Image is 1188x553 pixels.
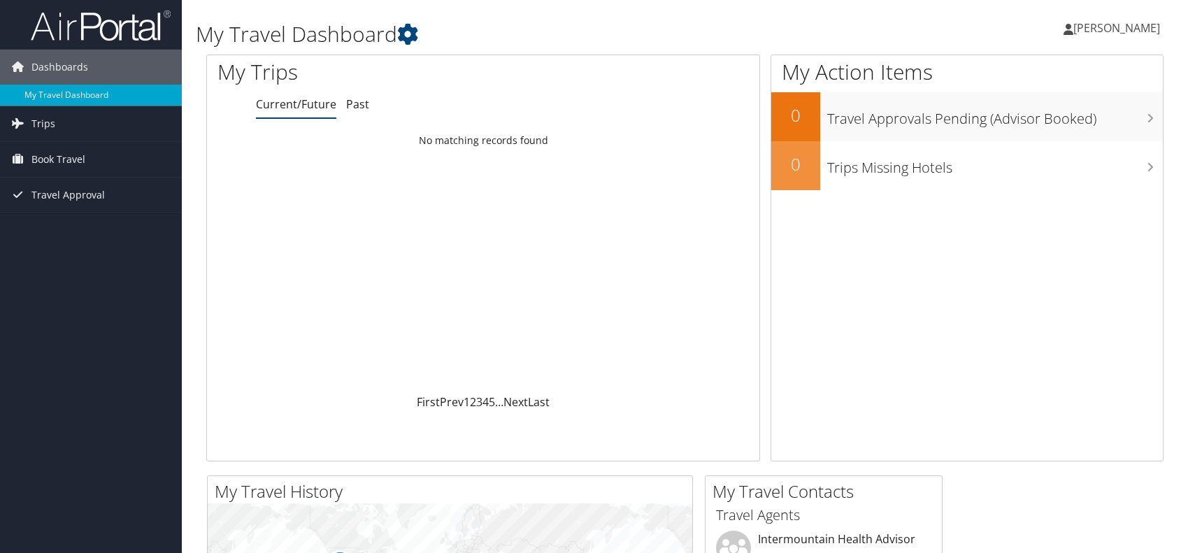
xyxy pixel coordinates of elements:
img: airportal-logo.png [31,9,171,42]
h2: My Travel Contacts [713,480,942,503]
span: … [495,394,503,410]
a: 3 [476,394,482,410]
a: Prev [440,394,464,410]
a: 4 [482,394,489,410]
a: 0Travel Approvals Pending (Advisor Booked) [771,92,1163,141]
span: [PERSON_NAME] [1073,20,1160,36]
a: 2 [470,394,476,410]
a: 1 [464,394,470,410]
span: Book Travel [31,142,85,177]
a: Past [346,96,369,112]
h3: Trips Missing Hotels [827,151,1163,178]
h3: Travel Approvals Pending (Advisor Booked) [827,102,1163,129]
h1: My Trips [217,57,519,87]
h1: My Travel Dashboard [196,20,848,49]
h2: 0 [771,152,820,176]
h2: My Travel History [215,480,692,503]
span: Travel Approval [31,178,105,213]
span: Dashboards [31,50,88,85]
td: No matching records found [207,128,759,153]
a: First [417,394,440,410]
a: 0Trips Missing Hotels [771,141,1163,190]
span: Trips [31,106,55,141]
a: Next [503,394,528,410]
a: [PERSON_NAME] [1064,7,1174,49]
a: Last [528,394,550,410]
h1: My Action Items [771,57,1163,87]
h3: Travel Agents [716,505,931,525]
a: 5 [489,394,495,410]
h2: 0 [771,103,820,127]
a: Current/Future [256,96,336,112]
